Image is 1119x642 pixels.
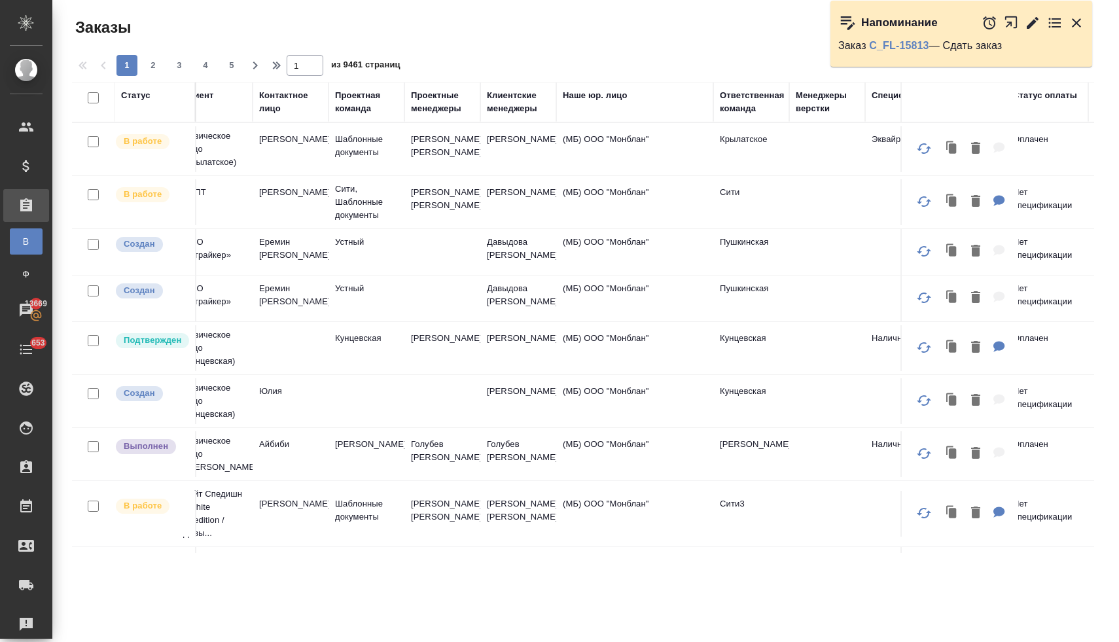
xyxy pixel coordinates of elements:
[720,89,785,115] div: Ответственная команда
[487,89,550,115] div: Клиентские менеджеры
[1013,89,1077,102] div: Статус оплаты
[1006,179,1088,225] td: Нет спецификации
[965,238,987,265] button: Удалить
[865,325,941,371] td: Наличные
[329,431,404,477] td: [PERSON_NAME]
[143,59,164,72] span: 2
[183,488,246,540] p: Вайт Спедишн / White Spedition / Давы...
[713,547,789,593] td: Сити
[940,387,965,414] button: Клонировать
[253,229,329,275] td: Еремин [PERSON_NAME]
[121,89,151,102] div: Статус
[221,59,242,72] span: 5
[124,334,181,347] p: Подтвержден
[183,236,246,262] p: ООО «Страйкер»
[16,235,36,248] span: В
[869,40,929,51] a: C_FL-15813
[908,438,940,469] button: Обновить
[411,89,474,115] div: Проектные менеджеры
[940,238,965,265] button: Клонировать
[838,39,1084,52] p: Заказ — Сдать заказ
[556,491,713,537] td: (МБ) ООО "Монблан"
[259,89,322,115] div: Контактное лицо
[965,440,987,467] button: Удалить
[940,285,965,312] button: Клонировать
[404,491,480,537] td: [PERSON_NAME] [PERSON_NAME]
[965,135,987,162] button: Удалить
[1069,15,1084,31] button: Закрыть
[143,55,164,76] button: 2
[908,236,940,267] button: Обновить
[115,332,188,349] div: Выставляет КМ после уточнения всех необходимых деталей и получения согласия клиента на запуск. С ...
[480,229,556,275] td: Давыдова [PERSON_NAME]
[124,188,162,201] p: В работе
[329,325,404,371] td: Кунцевская
[24,336,53,349] span: 653
[480,276,556,321] td: Давыдова [PERSON_NAME]
[253,431,329,477] td: Айбиби
[480,547,556,593] td: [PERSON_NAME]
[556,431,713,477] td: (МБ) ООО "Монблан"
[480,325,556,371] td: [PERSON_NAME]
[124,135,162,148] p: В работе
[872,89,936,102] div: Спецификация
[253,126,329,172] td: [PERSON_NAME]
[124,440,168,453] p: Выполнен
[329,126,404,172] td: Шаблонные документы
[713,431,789,477] td: [PERSON_NAME]
[404,547,480,593] td: [PERSON_NAME]
[329,229,404,275] td: Устный
[115,133,188,151] div: Выставляет ПМ после принятия заказа от КМа
[713,276,789,321] td: Пушкинская
[115,497,188,515] div: Выставляет ПМ после принятия заказа от КМа
[404,179,480,225] td: [PERSON_NAME] [PERSON_NAME]
[124,284,155,297] p: Создан
[480,126,556,172] td: [PERSON_NAME]
[982,15,997,31] button: Отложить
[253,276,329,321] td: Еремин [PERSON_NAME]
[908,497,940,529] button: Обновить
[1006,126,1088,172] td: Оплачен
[404,325,480,371] td: [PERSON_NAME]
[115,186,188,204] div: Выставляет ПМ после принятия заказа от КМа
[1004,9,1019,37] button: Открыть в новой вкладке
[713,126,789,172] td: Крылатское
[183,89,213,102] div: Клиент
[908,133,940,164] button: Обновить
[124,238,155,251] p: Создан
[16,268,36,281] span: Ф
[404,126,480,172] td: [PERSON_NAME] [PERSON_NAME]
[124,387,155,400] p: Создан
[329,547,404,593] td: Сити
[965,500,987,527] button: Удалить
[115,236,188,253] div: Выставляется автоматически при создании заказа
[183,382,246,421] p: Физическое лицо (Кунцевская)
[965,188,987,215] button: Удалить
[940,334,965,361] button: Клонировать
[253,547,329,593] td: Аида
[1006,276,1088,321] td: Нет спецификации
[1006,325,1088,371] td: Оплачен
[10,228,43,255] a: В
[404,431,480,477] td: Голубев [PERSON_NAME]
[1006,491,1088,537] td: Нет спецификации
[556,179,713,225] td: (МБ) ООО "Монблан"
[17,297,55,310] span: 13669
[195,55,216,76] button: 4
[3,294,49,327] a: 13669
[908,332,940,363] button: Обновить
[329,276,404,321] td: Устный
[556,325,713,371] td: (МБ) ООО "Монблан"
[183,329,246,368] p: Физическое лицо (Кунцевская)
[124,499,162,512] p: В работе
[195,59,216,72] span: 4
[965,334,987,361] button: Удалить
[115,282,188,300] div: Выставляется автоматически при создании заказа
[1006,431,1088,477] td: Оплачен
[253,378,329,424] td: Юлия
[480,431,556,477] td: Голубев [PERSON_NAME]
[3,333,49,366] a: 653
[865,431,941,477] td: Наличные
[965,285,987,312] button: Удалить
[183,186,246,199] p: КЭПТ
